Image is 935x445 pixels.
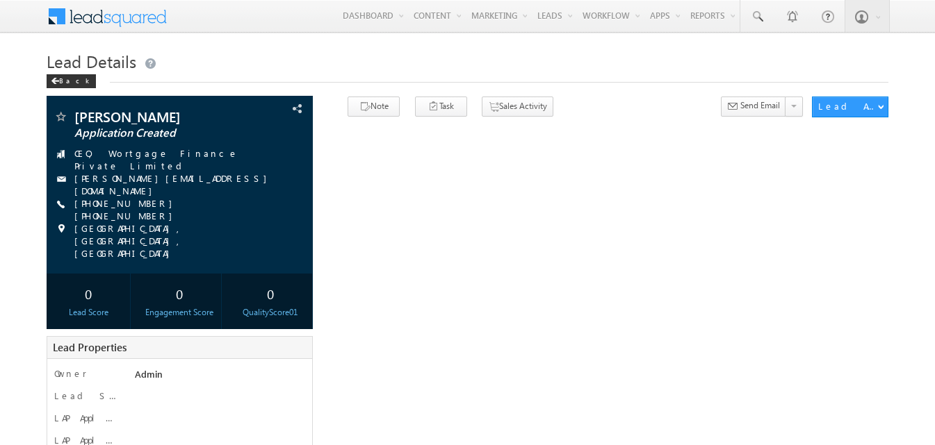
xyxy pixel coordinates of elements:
[74,197,288,222] span: [PHONE_NUMBER] [PHONE_NUMBER]
[141,306,218,319] div: Engagement Score
[47,74,103,85] a: Back
[482,96,553,117] button: Sales Activity
[47,74,96,88] div: Back
[54,389,117,402] label: Lead Source
[740,99,780,112] span: Send Email
[74,126,238,140] span: Application Created
[54,367,87,380] label: Owner
[721,96,786,117] button: Send Email
[232,280,309,306] div: 0
[50,280,127,306] div: 0
[50,306,127,319] div: Lead Score
[74,110,238,124] span: [PERSON_NAME]
[135,368,163,380] span: Admin
[232,306,309,319] div: QualityScore01
[141,280,218,306] div: 0
[47,50,136,72] span: Lead Details
[74,172,274,196] a: [PERSON_NAME][EMAIL_ADDRESS][DOMAIN_NAME]
[54,412,117,424] label: LAP Application Status
[812,96,888,117] button: Lead Actions
[74,222,288,260] span: [GEOGRAPHIC_DATA], [GEOGRAPHIC_DATA], [GEOGRAPHIC_DATA]
[818,100,877,112] div: Lead Actions
[348,96,400,117] button: Note
[415,96,467,117] button: Task
[53,340,127,354] span: Lead Properties
[74,147,288,172] span: CEO, Wortgage Finance Private Limited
